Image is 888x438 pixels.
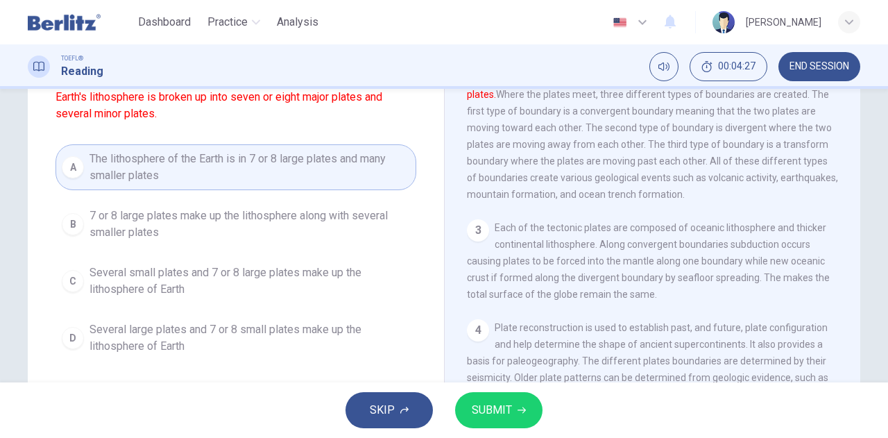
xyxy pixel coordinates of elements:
span: 7 or 8 large plates make up the lithosphere along with several smaller plates [89,208,410,241]
div: B [62,213,84,235]
div: Mute [649,52,678,81]
span: The lithosphere of the Earth is in 7 or 8 large plates and many smaller plates [89,151,410,184]
button: AThe lithosphere of the Earth is in 7 or 8 large plates and many smaller plates [55,144,416,190]
div: D [62,327,84,349]
button: SKIP [345,392,433,428]
button: CSeveral small plates and 7 or 8 large plates make up the lithosphere of Earth [55,258,416,304]
div: C [62,270,84,292]
button: END SESSION [778,52,860,81]
div: 3 [467,219,489,242]
h1: Reading [61,63,103,80]
span: Dashboard [138,14,191,31]
font: Earth's lithosphere is broken up into seven or eight major plates and several minor plates. [55,90,382,120]
button: SUBMIT [455,392,543,428]
button: 00:04:27 [690,52,767,81]
div: [PERSON_NAME] [746,14,821,31]
a: Berlitz Latam logo [28,8,133,36]
button: Dashboard [133,10,196,35]
button: Analysis [271,10,324,35]
img: Profile picture [712,11,735,33]
div: 4 [467,319,489,342]
div: A [62,156,84,178]
img: en [611,17,629,28]
span: Analysis [277,14,318,31]
span: SKIP [370,401,395,420]
span: 00:04:27 [718,61,755,72]
button: DSeveral large plates and 7 or 8 small plates make up the lithosphere of Earth [55,315,416,361]
span: Practice [207,14,248,31]
span: Several large plates and 7 or 8 small plates make up the lithosphere of Earth [89,321,410,355]
span: TOEFL® [61,53,83,63]
span: Several small plates and 7 or 8 large plates make up the lithosphere of Earth [89,264,410,298]
button: Practice [202,10,266,35]
span: SUBMIT [472,401,512,420]
span: Each of the tectonic plates are composed of oceanic lithosphere and thicker continental lithosphe... [467,222,830,300]
span: END SESSION [789,61,849,72]
span: Plate reconstruction is used to establish past, and future, plate configuration and help determin... [467,322,828,400]
button: B7 or 8 large plates make up the lithosphere along with several smaller plates [55,201,416,247]
img: Berlitz Latam logo [28,8,101,36]
div: Hide [690,52,767,81]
